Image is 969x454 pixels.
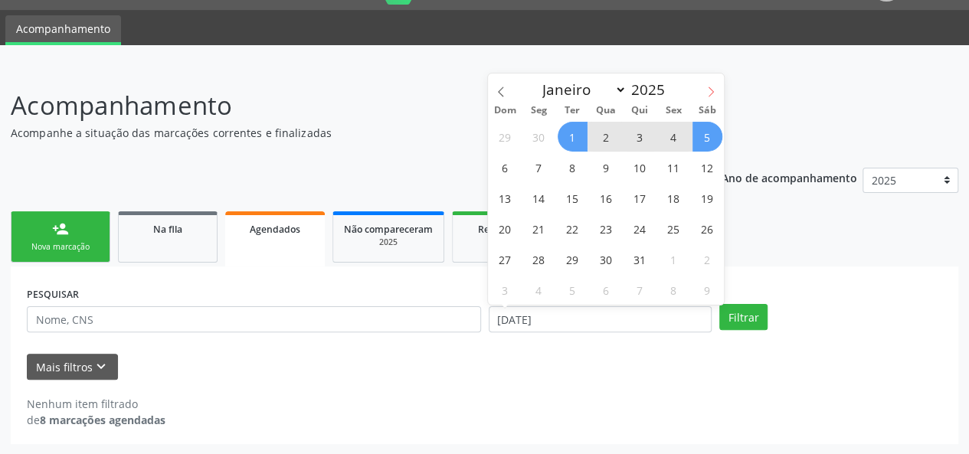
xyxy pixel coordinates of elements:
[27,283,79,306] label: PESQUISAR
[656,106,690,116] span: Sex
[27,354,118,381] button: Mais filtroskeyboard_arrow_down
[524,183,554,213] span: Julho 14, 2025
[11,87,674,125] p: Acompanhamento
[659,122,689,152] span: Julho 4, 2025
[659,152,689,182] span: Julho 11, 2025
[489,306,712,332] input: Selecione um intervalo
[692,275,722,305] span: Agosto 9, 2025
[27,306,481,332] input: Nome, CNS
[250,223,300,236] span: Agendados
[659,214,689,243] span: Julho 25, 2025
[93,358,110,375] i: keyboard_arrow_down
[490,122,520,152] span: Junho 29, 2025
[591,275,621,305] span: Agosto 6, 2025
[558,214,588,243] span: Julho 22, 2025
[27,412,165,428] div: de
[625,244,655,274] span: Julho 31, 2025
[558,122,588,152] span: Julho 1, 2025
[591,183,621,213] span: Julho 16, 2025
[589,106,623,116] span: Qua
[591,214,621,243] span: Julho 23, 2025
[490,214,520,243] span: Julho 20, 2025
[627,80,677,100] input: Year
[535,79,627,100] select: Month
[659,275,689,305] span: Agosto 8, 2025
[625,152,655,182] span: Julho 10, 2025
[22,241,99,253] div: Nova marcação
[555,106,589,116] span: Ter
[659,183,689,213] span: Julho 18, 2025
[558,275,588,305] span: Agosto 5, 2025
[625,122,655,152] span: Julho 3, 2025
[591,152,621,182] span: Julho 9, 2025
[524,214,554,243] span: Julho 21, 2025
[692,152,722,182] span: Julho 12, 2025
[40,413,165,427] strong: 8 marcações agendadas
[558,183,588,213] span: Julho 15, 2025
[52,220,69,237] div: person_add
[625,214,655,243] span: Julho 24, 2025
[659,244,689,274] span: Agosto 1, 2025
[522,106,555,116] span: Seg
[344,237,433,248] div: 2025
[490,183,520,213] span: Julho 13, 2025
[690,106,724,116] span: Sáb
[692,214,722,243] span: Julho 26, 2025
[490,275,520,305] span: Agosto 3, 2025
[625,275,655,305] span: Agosto 7, 2025
[558,152,588,182] span: Julho 8, 2025
[524,122,554,152] span: Junho 30, 2025
[625,183,655,213] span: Julho 17, 2025
[490,244,520,274] span: Julho 27, 2025
[524,152,554,182] span: Julho 7, 2025
[5,15,121,45] a: Acompanhamento
[153,223,182,236] span: Na fila
[490,152,520,182] span: Julho 6, 2025
[591,244,621,274] span: Julho 30, 2025
[524,275,554,305] span: Agosto 4, 2025
[11,125,674,141] p: Acompanhe a situação das marcações correntes e finalizadas
[344,223,433,236] span: Não compareceram
[558,244,588,274] span: Julho 29, 2025
[722,168,857,187] p: Ano de acompanhamento
[488,106,522,116] span: Dom
[463,237,540,248] div: 2025
[27,396,165,412] div: Nenhum item filtrado
[524,244,554,274] span: Julho 28, 2025
[623,106,656,116] span: Qui
[692,122,722,152] span: Julho 5, 2025
[591,122,621,152] span: Julho 2, 2025
[478,223,525,236] span: Resolvidos
[692,244,722,274] span: Agosto 2, 2025
[692,183,722,213] span: Julho 19, 2025
[719,304,768,330] button: Filtrar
